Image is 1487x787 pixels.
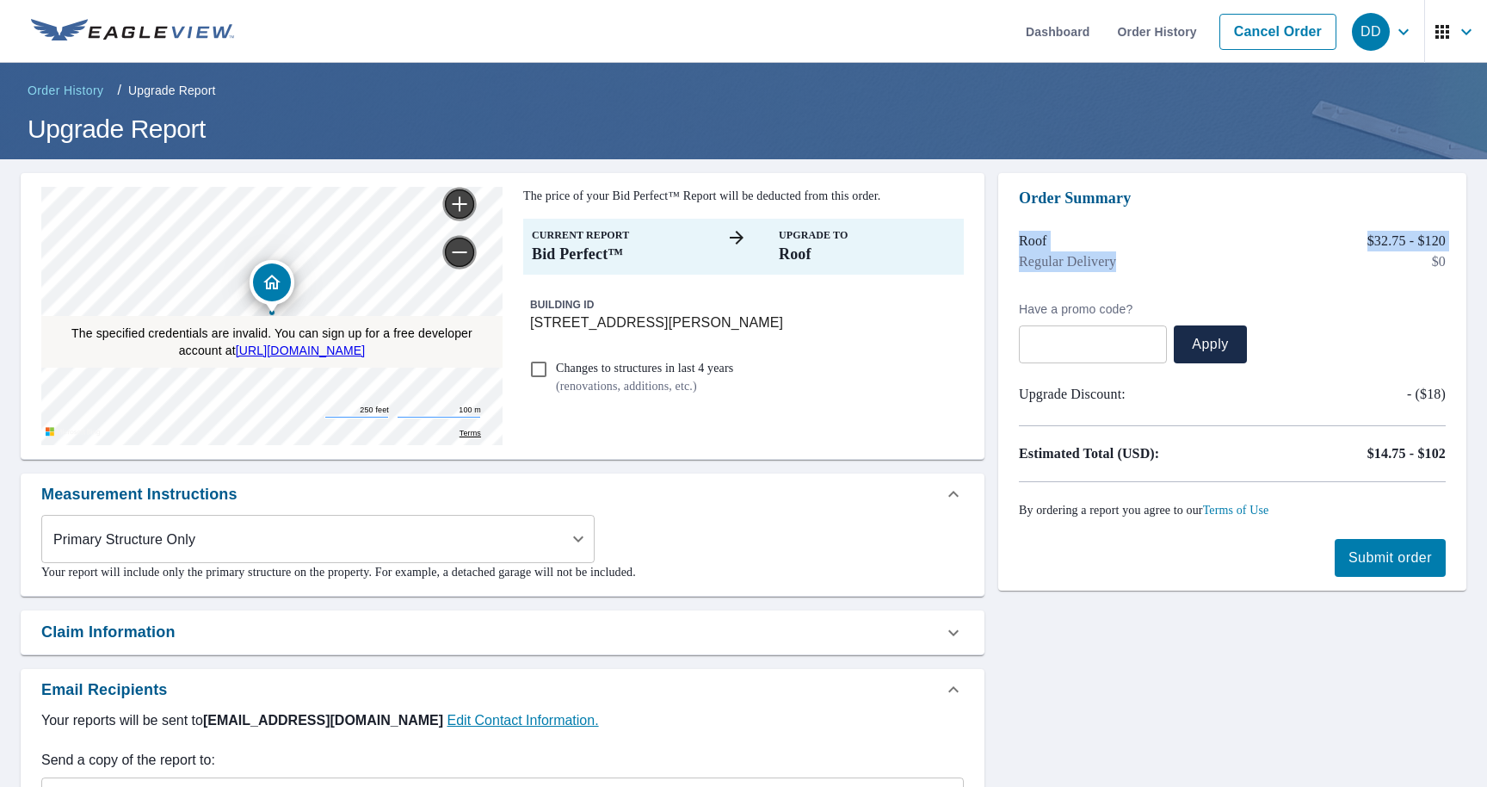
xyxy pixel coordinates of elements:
a: Order History [21,77,110,104]
p: By ordering a report you agree to our [1019,503,1446,518]
div: Email Recipients [41,679,167,702]
p: Roof [1019,231,1047,251]
nav: breadcrumb [21,77,1466,104]
h1: Upgrade Report [21,111,1466,146]
span: Order History [28,82,103,99]
div: The specified credentials are invalid. You can sign up for a free developer account at http://www... [41,316,503,368]
p: [STREET_ADDRESS][PERSON_NAME] [530,313,957,333]
a: Terms [460,428,481,439]
a: EditContactInfo [447,713,599,728]
p: BUILDING ID [530,299,595,311]
p: The price of your Bid Perfect™ Report will be deducted from this order. [523,187,964,205]
a: Current Level 17, Zoom In [442,187,477,221]
p: Order Summary [1019,187,1446,210]
button: Submit order [1335,539,1446,577]
div: Claim Information [21,610,984,654]
p: Roof [779,243,955,266]
p: Your report will include only the primary structure on the property. For example, a detached gara... [41,563,964,581]
div: Dropped pin, building 1, Residential property, 725 Sandmeyer St San Antonio, TX 78208 [250,260,294,313]
p: - ($18) [1407,384,1446,405]
div: Claim Information [41,621,176,644]
label: Your reports will be sent to [41,710,964,731]
p: $14.75 - $102 [1367,443,1446,464]
a: [URL][DOMAIN_NAME] [236,344,366,357]
div: The specified credentials are invalid. You can sign up for a free developer account at [41,316,503,368]
span: Submit order [1348,548,1432,567]
p: Changes to structures in last 4 years [556,359,733,377]
span: Apply [1188,335,1233,354]
div: Email Recipients [21,669,984,710]
b: [EMAIL_ADDRESS][DOMAIN_NAME] [203,713,447,728]
button: Apply [1174,325,1247,363]
p: $32.75 - $120 [1367,231,1446,251]
p: Upgrade Discount: [1019,384,1232,405]
a: Terms of Use [1203,504,1269,517]
p: Current Report [532,227,708,243]
p: Bid Perfect™ [532,243,708,266]
label: Send a copy of the report to: [41,750,964,771]
div: Measurement Instructions [41,483,238,506]
li: / [117,80,121,101]
p: ( renovations, additions, etc. ) [556,377,733,395]
p: $0 [1432,251,1446,272]
a: Cancel Order [1219,14,1336,50]
label: Have a promo code? [1019,301,1167,317]
p: Estimated Total (USD): [1019,443,1232,464]
p: Upgrade To [779,227,955,243]
p: Regular Delivery [1019,251,1116,272]
p: Upgrade Report [128,82,215,99]
a: Current Level 17, Zoom Out [442,235,477,270]
div: Measurement Instructions [21,474,984,515]
div: Primary Structure Only [41,515,595,563]
img: EV Logo [31,19,234,45]
div: DD [1352,13,1390,51]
